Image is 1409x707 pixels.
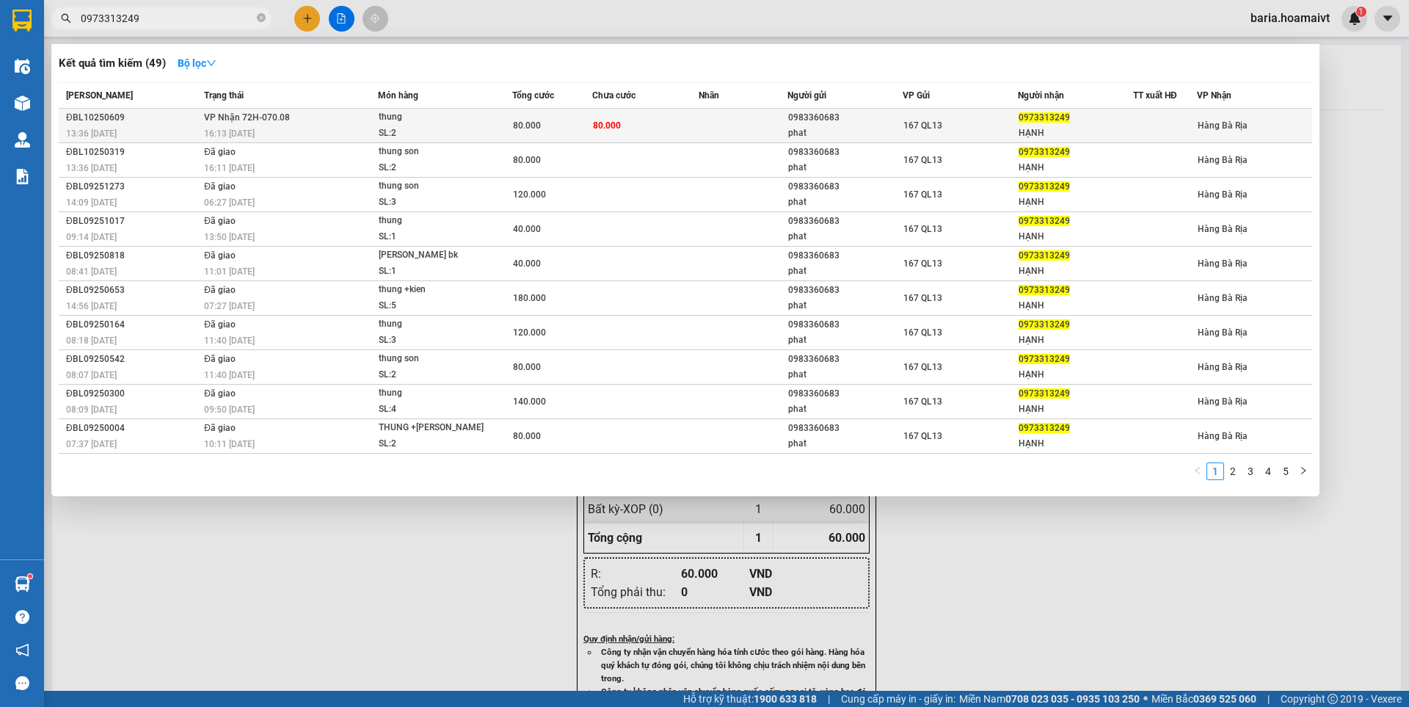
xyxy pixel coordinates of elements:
span: down [206,58,216,68]
span: 09:50 [DATE] [204,405,255,415]
span: 0973313249 [1019,388,1070,399]
span: Nhãn [699,90,719,101]
span: Đã giao [204,147,236,157]
div: ĐBL10250609 [66,110,200,126]
span: 167 QL13 [903,396,942,407]
span: 0973313249 [1019,319,1070,330]
li: 5 [1277,463,1295,480]
div: HẠNH [1019,402,1132,417]
li: 2 [1224,463,1242,480]
span: Hàng Bà Rịa [1198,396,1248,407]
span: 80.000 [513,431,541,441]
span: 10:11 [DATE] [204,439,255,449]
div: 0983360683 [788,248,902,264]
span: Hàng Bà Rịa [1198,431,1248,441]
span: 167 QL13 [903,293,942,303]
strong: Bộ lọc [178,57,216,69]
span: 167 QL13 [903,258,942,269]
span: Đã giao [204,181,236,192]
span: 167 QL13 [903,327,942,338]
span: right [1299,466,1308,475]
span: 0973313249 [1019,181,1070,192]
span: Hàng Bà Rịa [1198,120,1248,131]
span: 167 QL13 [903,155,942,165]
div: thung [379,316,489,333]
span: 06:27 [DATE] [204,197,255,208]
span: Đã giao [204,250,236,261]
span: [PERSON_NAME] [66,90,133,101]
span: VP Gửi [903,90,930,101]
span: 07:37 [DATE] [66,439,117,449]
div: ĐBL09250653 [66,283,200,298]
span: message [15,676,29,690]
button: Bộ lọcdown [166,51,228,75]
div: HẠNH [1019,195,1132,210]
div: thung son [379,144,489,160]
span: 09:14 [DATE] [66,232,117,242]
span: 11:01 [DATE] [204,267,255,277]
div: ĐBL09250164 [66,317,200,333]
li: VP 93 NTB Q1 [101,62,195,79]
div: phat [788,160,902,175]
img: warehouse-icon [15,576,30,592]
span: 167 QL13 [903,362,942,372]
span: Đã giao [204,285,236,295]
img: warehouse-icon [15,132,30,148]
li: Previous Page [1189,463,1206,480]
div: SL: 2 [379,436,489,452]
div: HẠNH [1019,160,1132,175]
span: 40.000 [513,258,541,269]
div: phat [788,402,902,417]
span: 0973313249 [1019,423,1070,433]
span: 0973313249 [1019,285,1070,295]
span: 167 QL13 [903,224,942,234]
div: [PERSON_NAME] bk [379,247,489,264]
div: SL: 1 [379,229,489,245]
span: 08:09 [DATE] [66,405,117,415]
span: 07:27 [DATE] [204,301,255,311]
span: search [61,13,71,23]
span: 08:41 [DATE] [66,267,117,277]
sup: 1 [28,574,32,579]
li: Next Page [1295,463,1312,480]
b: QL51, PPhước Trung, TPBà Rịa [7,81,86,109]
div: ĐBL09251017 [66,214,200,229]
div: SL: 2 [379,367,489,383]
span: Hàng Bà Rịa [1198,189,1248,200]
div: phat [788,367,902,382]
div: phat [788,195,902,210]
span: 08:18 [DATE] [66,336,117,346]
span: 120.000 [513,189,546,200]
span: Chưa cước [592,90,636,101]
div: HẠNH [1019,367,1132,382]
div: SL: 5 [379,298,489,314]
span: 80.000 [513,120,541,131]
li: 3 [1242,463,1259,480]
div: HẠNH [1019,436,1132,452]
span: Đã giao [204,388,236,399]
div: HẠNH [1019,126,1132,141]
div: SL: 4 [379,402,489,418]
div: phat [788,229,902,244]
div: HẠNH [1019,264,1132,279]
span: 140.000 [513,396,546,407]
span: Hàng Bà Rịa [1198,224,1248,234]
span: 13:36 [DATE] [66,128,117,139]
h3: Kết quả tìm kiếm ( 49 ) [59,56,166,71]
span: 80.000 [513,362,541,372]
a: 5 [1278,463,1294,479]
span: 0973313249 [1019,216,1070,226]
span: 0973313249 [1019,147,1070,157]
span: 14:56 [DATE] [66,301,117,311]
span: Tổng cước [512,90,554,101]
div: phat [788,126,902,141]
span: close-circle [257,13,266,22]
div: thung [379,213,489,229]
div: 0983360683 [788,421,902,436]
span: environment [7,81,18,92]
div: phat [788,264,902,279]
span: 13:50 [DATE] [204,232,255,242]
span: 80.000 [593,120,621,131]
input: Tìm tên, số ĐT hoặc mã đơn [81,10,254,26]
li: VP Hàng Bà Rịa [7,62,101,79]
